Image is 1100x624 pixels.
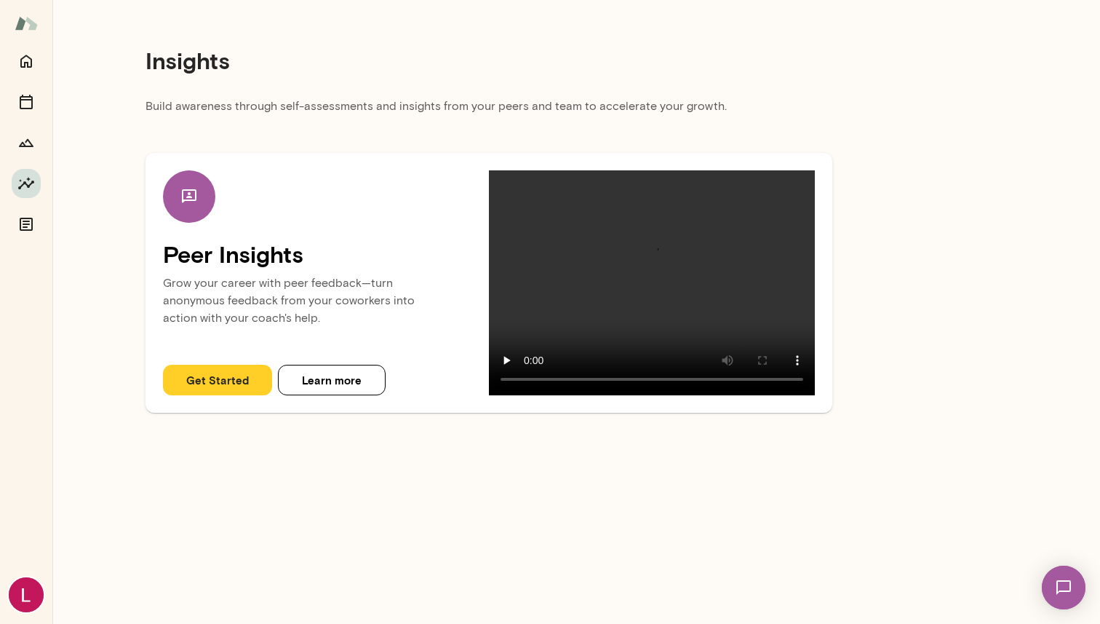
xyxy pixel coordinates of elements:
[15,9,38,37] img: Mento
[146,47,230,74] h4: Insights
[12,47,41,76] button: Home
[163,240,489,268] h4: Peer Insights
[163,269,489,341] p: Grow your career with peer feedback—turn anonymous feedback from your coworkers into action with ...
[146,98,832,124] p: Build awareness through self-assessments and insights from your peers and team to accelerate your...
[12,87,41,116] button: Sessions
[12,210,41,239] button: Documents
[12,128,41,157] button: Growth Plan
[12,169,41,198] button: Insights
[163,365,272,395] button: Get Started
[278,365,386,395] button: Learn more
[146,153,832,413] div: Peer InsightsGrow your career with peer feedback—turn anonymous feedback from your coworkers into...
[9,577,44,612] img: Logan Bestwick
